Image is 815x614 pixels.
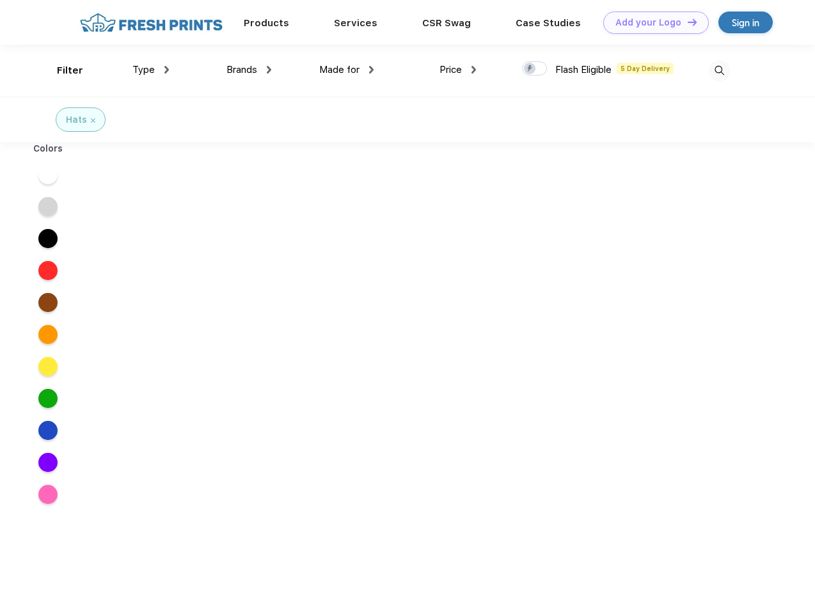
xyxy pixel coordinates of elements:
[369,66,374,74] img: dropdown.png
[709,60,730,81] img: desktop_search.svg
[226,64,257,75] span: Brands
[718,12,773,33] a: Sign in
[555,64,612,75] span: Flash Eligible
[24,142,73,155] div: Colors
[132,64,155,75] span: Type
[76,12,226,34] img: fo%20logo%202.webp
[244,17,289,29] a: Products
[66,113,87,127] div: Hats
[319,64,360,75] span: Made for
[732,15,759,30] div: Sign in
[57,63,83,78] div: Filter
[439,64,462,75] span: Price
[164,66,169,74] img: dropdown.png
[615,17,681,28] div: Add your Logo
[688,19,697,26] img: DT
[91,118,95,123] img: filter_cancel.svg
[267,66,271,74] img: dropdown.png
[617,63,674,74] span: 5 Day Delivery
[471,66,476,74] img: dropdown.png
